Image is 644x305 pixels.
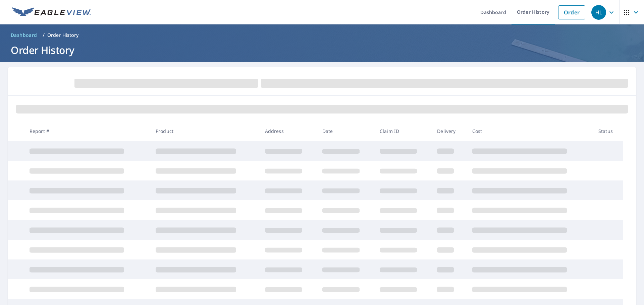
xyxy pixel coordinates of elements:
span: Dashboard [11,32,37,39]
div: HL [591,5,606,20]
th: Address [260,121,317,141]
a: Order [558,5,585,19]
h1: Order History [8,43,636,57]
p: Order History [47,32,79,39]
th: Cost [467,121,593,141]
th: Delivery [432,121,467,141]
img: EV Logo [12,7,91,17]
a: Dashboard [8,30,40,41]
li: / [43,31,45,39]
th: Date [317,121,374,141]
th: Product [150,121,260,141]
nav: breadcrumb [8,30,636,41]
th: Claim ID [374,121,432,141]
th: Report # [24,121,150,141]
th: Status [593,121,623,141]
